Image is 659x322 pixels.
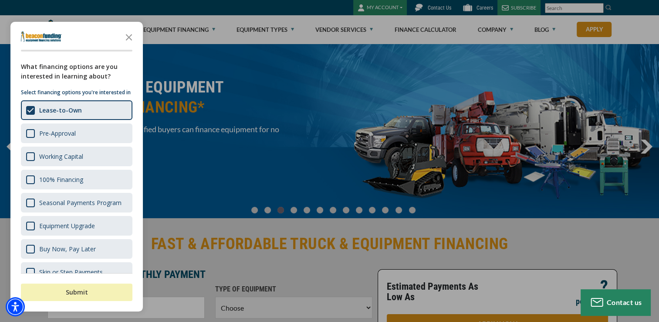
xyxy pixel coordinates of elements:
[39,268,103,276] div: Skip or Step Payments
[21,88,132,97] p: Select financing options you're interested in
[21,123,132,143] div: Pre-Approval
[10,22,143,312] div: Survey
[39,222,95,230] div: Equipment Upgrade
[39,199,122,207] div: Seasonal Payments Program
[39,106,82,114] div: Lease-to-Own
[39,175,83,184] div: 100% Financing
[21,100,132,120] div: Lease-to-Own
[120,28,138,45] button: Close the survey
[21,62,132,81] div: What financing options are you interested in learning about?
[39,245,96,253] div: Buy Now, Pay Later
[21,284,132,301] button: Submit
[21,216,132,236] div: Equipment Upgrade
[21,147,132,166] div: Working Capital
[21,170,132,189] div: 100% Financing
[607,298,642,306] span: Contact us
[581,289,650,315] button: Contact us
[21,31,62,42] img: Company logo
[39,152,83,161] div: Working Capital
[21,262,132,282] div: Skip or Step Payments
[39,129,76,137] div: Pre-Approval
[21,193,132,212] div: Seasonal Payments Program
[6,297,25,316] div: Accessibility Menu
[21,239,132,259] div: Buy Now, Pay Later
